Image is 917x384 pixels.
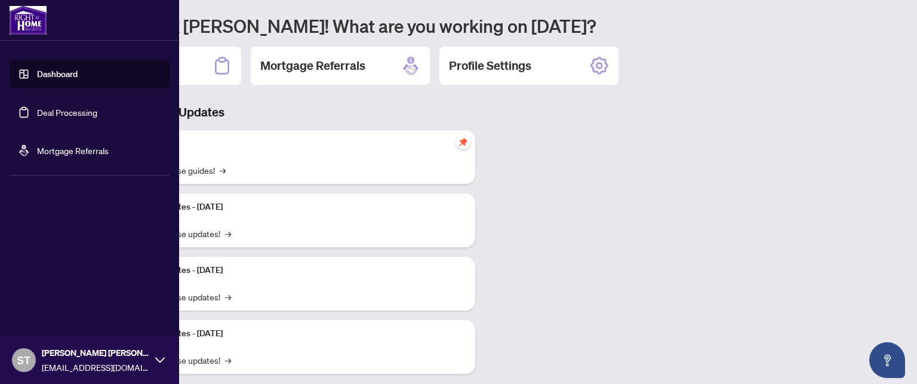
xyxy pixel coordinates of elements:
span: → [225,290,231,303]
h1: Welcome back [PERSON_NAME]! What are you working on [DATE]? [62,14,903,37]
a: Deal Processing [37,107,97,118]
span: pushpin [456,135,470,149]
a: Dashboard [37,69,78,79]
img: logo [10,6,47,35]
a: Mortgage Referrals [37,145,109,156]
p: Platform Updates - [DATE] [125,201,466,214]
p: Self-Help [125,137,466,150]
span: [EMAIL_ADDRESS][DOMAIN_NAME] [42,361,149,374]
span: ST [17,352,30,368]
span: → [225,227,231,240]
button: Open asap [869,342,905,378]
h2: Profile Settings [449,57,531,74]
p: Platform Updates - [DATE] [125,264,466,277]
h3: Brokerage & Industry Updates [62,104,475,121]
h2: Mortgage Referrals [260,57,365,74]
span: → [220,164,226,177]
span: [PERSON_NAME] [PERSON_NAME] [42,346,149,360]
p: Platform Updates - [DATE] [125,327,466,340]
span: → [225,354,231,367]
